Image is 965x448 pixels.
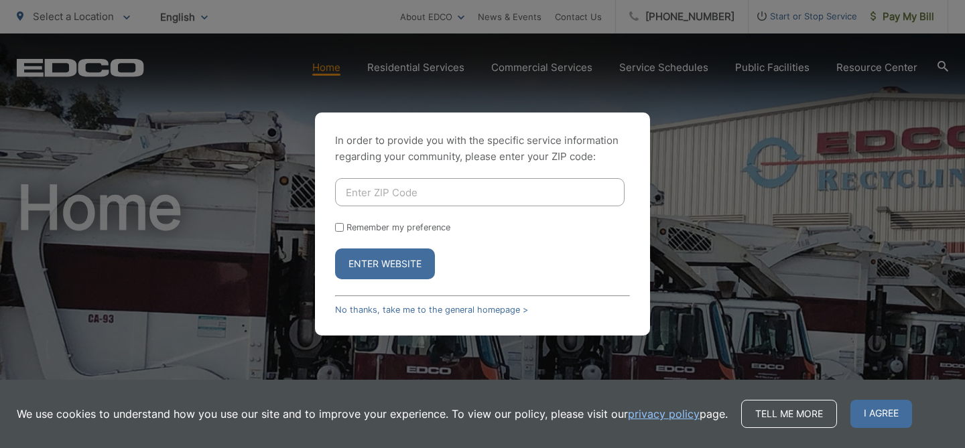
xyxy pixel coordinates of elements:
label: Remember my preference [346,222,450,232]
button: Enter Website [335,248,435,279]
a: privacy policy [628,406,700,422]
span: I agree [850,400,912,428]
a: No thanks, take me to the general homepage > [335,305,528,315]
input: Enter ZIP Code [335,178,625,206]
a: Tell me more [741,400,837,428]
p: In order to provide you with the specific service information regarding your community, please en... [335,133,630,165]
p: We use cookies to understand how you use our site and to improve your experience. To view our pol... [17,406,728,422]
